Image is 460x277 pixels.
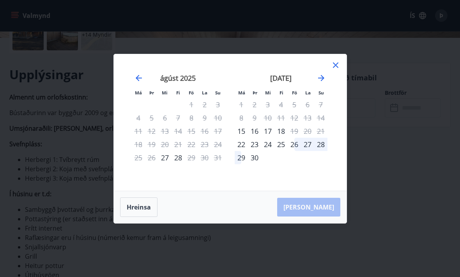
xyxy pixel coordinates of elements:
div: 28 [314,138,327,151]
td: Not available. fimmtudagur, 11. september 2025 [274,111,288,124]
td: Not available. föstudagur, 19. september 2025 [288,124,301,138]
td: Not available. föstudagur, 12. september 2025 [288,111,301,124]
small: Mi [265,90,271,96]
td: Choose fimmtudagur, 28. ágúst 2025 as your check-in date. It’s available. [172,151,185,164]
small: Fö [292,90,297,96]
small: Fi [176,90,180,96]
td: Choose föstudagur, 26. september 2025 as your check-in date. It’s available. [288,138,301,151]
td: Choose miðvikudagur, 17. september 2025 as your check-in date. It’s available. [261,124,274,138]
div: 25 [274,138,288,151]
td: Choose þriðjudagur, 16. september 2025 as your check-in date. It’s available. [248,124,261,138]
td: Not available. fimmtudagur, 14. ágúst 2025 [172,124,185,138]
td: Not available. miðvikudagur, 20. ágúst 2025 [158,138,172,151]
td: Not available. þriðjudagur, 5. ágúst 2025 [145,111,158,124]
td: Choose miðvikudagur, 27. ágúst 2025 as your check-in date. It’s available. [158,151,172,164]
td: Not available. laugardagur, 23. ágúst 2025 [198,138,211,151]
td: Not available. miðvikudagur, 13. ágúst 2025 [158,124,172,138]
td: Choose mánudagur, 15. september 2025 as your check-in date. It’s available. [235,124,248,138]
div: 16 [248,124,261,138]
div: Aðeins innritun í boði [158,151,172,164]
td: Not available. föstudagur, 5. september 2025 [288,98,301,111]
div: 28 [172,151,185,164]
td: Not available. sunnudagur, 14. september 2025 [314,111,327,124]
small: Má [238,90,245,96]
div: Aðeins innritun í boði [235,124,248,138]
small: Su [215,90,221,96]
div: Move forward to switch to the next month. [317,73,326,83]
td: Not available. föstudagur, 8. ágúst 2025 [185,111,198,124]
td: Not available. sunnudagur, 31. ágúst 2025 [211,151,225,164]
td: Not available. sunnudagur, 3. ágúst 2025 [211,98,225,111]
td: Not available. föstudagur, 22. ágúst 2025 [185,138,198,151]
div: Aðeins útritun í boði [288,124,301,138]
small: Su [318,90,324,96]
td: Not available. fimmtudagur, 7. ágúst 2025 [172,111,185,124]
div: Move backward to switch to the previous month. [134,73,143,83]
td: Not available. fimmtudagur, 4. september 2025 [274,98,288,111]
td: Not available. þriðjudagur, 19. ágúst 2025 [145,138,158,151]
strong: ágúst 2025 [160,73,196,83]
div: 26 [288,138,301,151]
td: Not available. fimmtudagur, 21. ágúst 2025 [172,138,185,151]
small: Má [135,90,142,96]
td: Not available. mánudagur, 25. ágúst 2025 [132,151,145,164]
td: Not available. laugardagur, 2. ágúst 2025 [198,98,211,111]
td: Not available. mánudagur, 8. september 2025 [235,111,248,124]
small: Þr [253,90,257,96]
td: Not available. þriðjudagur, 2. september 2025 [248,98,261,111]
strong: [DATE] [270,73,292,83]
td: Not available. föstudagur, 15. ágúst 2025 [185,124,198,138]
small: Fö [189,90,194,96]
td: Not available. miðvikudagur, 10. september 2025 [261,111,274,124]
td: Choose mánudagur, 29. september 2025 as your check-in date. It’s available. [235,151,248,164]
td: Choose fimmtudagur, 18. september 2025 as your check-in date. It’s available. [274,124,288,138]
div: 30 [248,151,261,164]
td: Not available. föstudagur, 29. ágúst 2025 [185,151,198,164]
td: Not available. mánudagur, 4. ágúst 2025 [132,111,145,124]
div: 27 [301,138,314,151]
td: Not available. sunnudagur, 7. september 2025 [314,98,327,111]
td: Not available. mánudagur, 18. ágúst 2025 [132,138,145,151]
td: Not available. sunnudagur, 17. ágúst 2025 [211,124,225,138]
div: 23 [248,138,261,151]
td: Choose þriðjudagur, 30. september 2025 as your check-in date. It’s available. [248,151,261,164]
td: Not available. þriðjudagur, 9. september 2025 [248,111,261,124]
div: 18 [274,124,288,138]
div: 24 [261,138,274,151]
small: Þr [149,90,154,96]
td: Not available. miðvikudagur, 6. ágúst 2025 [158,111,172,124]
div: 17 [261,124,274,138]
td: Not available. laugardagur, 9. ágúst 2025 [198,111,211,124]
td: Choose mánudagur, 22. september 2025 as your check-in date. It’s available. [235,138,248,151]
td: Not available. laugardagur, 6. september 2025 [301,98,314,111]
td: Not available. sunnudagur, 24. ágúst 2025 [211,138,225,151]
button: Hreinsa [120,197,157,217]
small: La [202,90,207,96]
td: Choose miðvikudagur, 24. september 2025 as your check-in date. It’s available. [261,138,274,151]
td: Not available. mánudagur, 1. september 2025 [235,98,248,111]
small: Fi [280,90,283,96]
td: Not available. föstudagur, 1. ágúst 2025 [185,98,198,111]
td: Not available. mánudagur, 11. ágúst 2025 [132,124,145,138]
td: Not available. laugardagur, 16. ágúst 2025 [198,124,211,138]
td: Choose laugardagur, 27. september 2025 as your check-in date. It’s available. [301,138,314,151]
td: Not available. sunnudagur, 21. september 2025 [314,124,327,138]
td: Choose fimmtudagur, 25. september 2025 as your check-in date. It’s available. [274,138,288,151]
div: 29 [235,151,248,164]
div: Aðeins innritun í boði [235,138,248,151]
td: Not available. laugardagur, 30. ágúst 2025 [198,151,211,164]
td: Not available. laugardagur, 13. september 2025 [301,111,314,124]
td: Not available. þriðjudagur, 12. ágúst 2025 [145,124,158,138]
div: Calendar [123,64,337,181]
small: La [305,90,311,96]
td: Not available. sunnudagur, 10. ágúst 2025 [211,111,225,124]
td: Choose þriðjudagur, 23. september 2025 as your check-in date. It’s available. [248,138,261,151]
td: Not available. þriðjudagur, 26. ágúst 2025 [145,151,158,164]
td: Choose sunnudagur, 28. september 2025 as your check-in date. It’s available. [314,138,327,151]
small: Mi [162,90,168,96]
td: Not available. miðvikudagur, 3. september 2025 [261,98,274,111]
div: Aðeins útritun í boði [185,151,198,164]
td: Not available. laugardagur, 20. september 2025 [301,124,314,138]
